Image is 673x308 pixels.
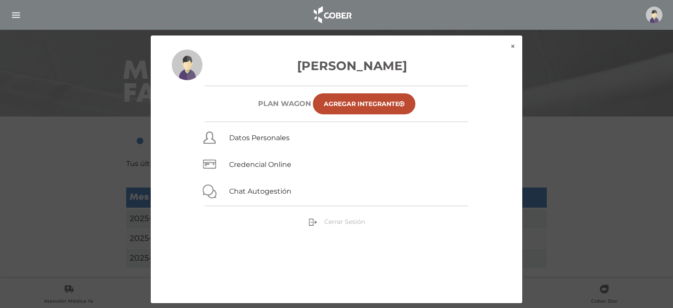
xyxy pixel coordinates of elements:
a: Cerrar Sesión [308,217,365,225]
img: profile-placeholder.svg [172,50,202,80]
img: sign-out.png [308,218,317,227]
h3: [PERSON_NAME] [172,57,501,75]
img: logo_cober_home-white.png [309,4,355,25]
h6: Plan WAGON [258,99,311,108]
a: Datos Personales [229,134,290,142]
img: Cober_menu-lines-white.svg [11,10,21,21]
a: Credencial Online [229,160,291,169]
a: Agregar Integrante [313,93,415,114]
button: × [503,35,522,57]
span: Cerrar Sesión [324,218,365,226]
a: Chat Autogestión [229,187,291,195]
img: profile-placeholder.svg [646,7,662,23]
